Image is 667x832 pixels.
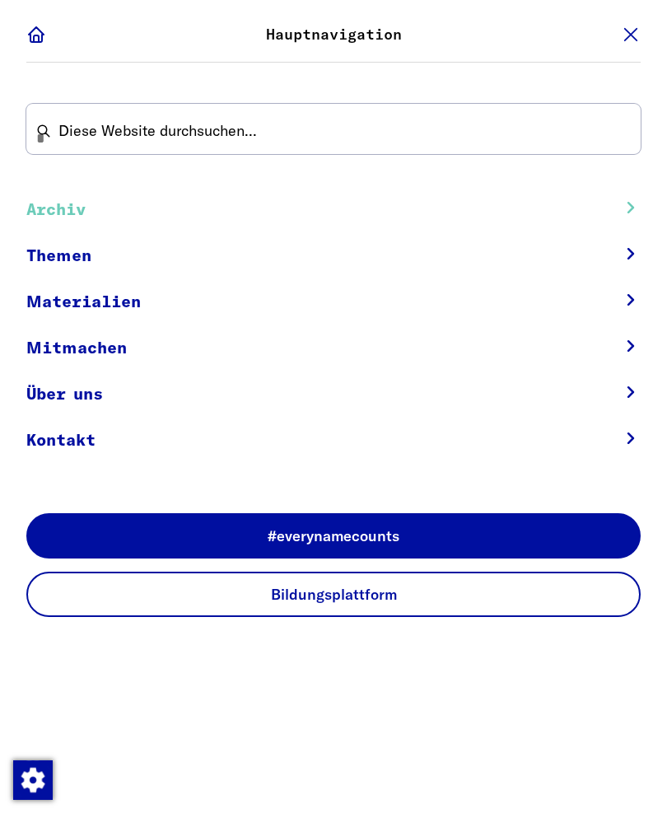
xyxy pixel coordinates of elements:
[26,279,596,325] a: Materialien
[596,234,653,279] a: Themen Untermenü
[26,233,596,279] a: Themen
[266,23,402,45] p: Hauptnavigation
[271,583,397,605] span: Bildungsplattform
[13,760,53,800] img: Zustimmung ändern
[26,187,596,233] a: Archiv
[596,418,653,464] a: Kontakt Untermenü
[26,513,641,559] a: #everynamecounts
[26,418,596,464] a: Kontakt
[26,372,596,418] a: Über uns
[596,372,653,418] a: Über uns Untermenü
[26,325,596,372] a: Mitmachen
[572,13,647,60] nav: Primär
[12,760,52,799] div: Zustimmung ändern
[596,188,653,233] a: Archiv Untermenü
[619,22,643,46] button: Primäre Navigation schließen
[268,525,399,547] span: #everynamecounts
[26,572,641,617] a: Bildungsplattform
[596,326,653,372] a: Mitmachen Untermenü
[596,280,653,325] a: Materialien Untermenü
